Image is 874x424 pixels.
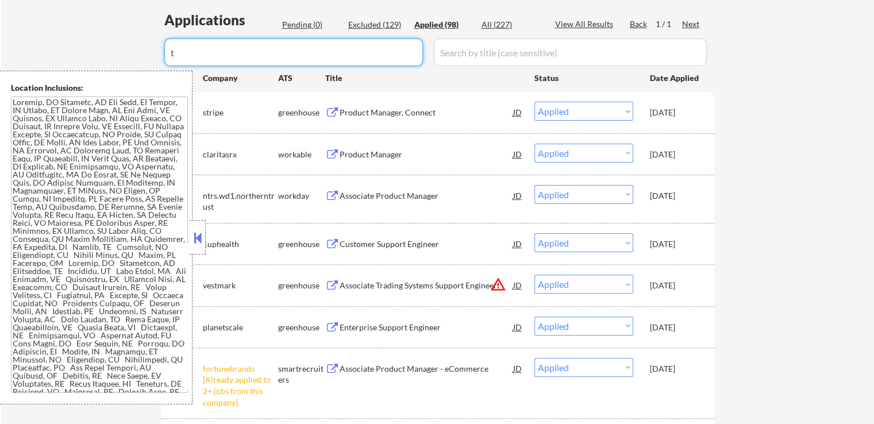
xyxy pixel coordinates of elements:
[278,238,325,250] div: greenhouse
[656,18,682,30] div: 1 / 1
[512,317,523,337] div: JD
[340,238,513,250] div: Customer Support Engineer
[340,363,513,375] div: Associate Product Manager - eCommerce
[203,280,278,291] div: vestmark
[512,275,523,295] div: JD
[650,72,700,84] div: Date Applied
[650,238,700,250] div: [DATE]
[203,72,278,84] div: Company
[203,190,278,213] div: ntrs.wd1.northerntrust
[482,19,539,30] div: All (227)
[11,82,188,94] div: Location Inclusions:
[203,322,278,333] div: planetscale
[650,322,700,333] div: [DATE]
[340,322,513,333] div: Enterprise Support Engineer
[203,149,278,160] div: claritasrx
[650,149,700,160] div: [DATE]
[340,280,513,291] div: Associate Trading Systems Support Engineer
[278,280,325,291] div: greenhouse
[340,149,513,160] div: Product Manager
[278,322,325,333] div: greenhouse
[650,107,700,118] div: [DATE]
[278,149,325,160] div: workable
[164,38,423,66] input: Search by company (case sensitive)
[340,107,513,118] div: Product Manager, Connect
[490,276,506,292] button: warning_amber
[682,18,700,30] div: Next
[512,102,523,122] div: JD
[650,190,700,202] div: [DATE]
[278,72,325,84] div: ATS
[203,107,278,118] div: stripe
[278,363,325,386] div: smartrecruiters
[282,19,340,30] div: Pending (0)
[164,13,278,27] div: Applications
[203,363,278,408] div: fortunebrands [Already applied to 2+ jobs from this company]
[203,238,278,250] div: 1uphealth
[630,18,648,30] div: Back
[512,233,523,254] div: JD
[325,72,523,84] div: Title
[512,358,523,379] div: JD
[555,18,617,30] div: View All Results
[340,190,513,202] div: Associate Product Manager
[278,190,325,202] div: workday
[348,19,406,30] div: Excluded (129)
[650,280,700,291] div: [DATE]
[512,185,523,206] div: JD
[414,19,472,30] div: Applied (98)
[650,363,700,375] div: [DATE]
[434,38,707,66] input: Search by title (case sensitive)
[512,144,523,164] div: JD
[278,107,325,118] div: greenhouse
[534,67,633,88] div: Status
